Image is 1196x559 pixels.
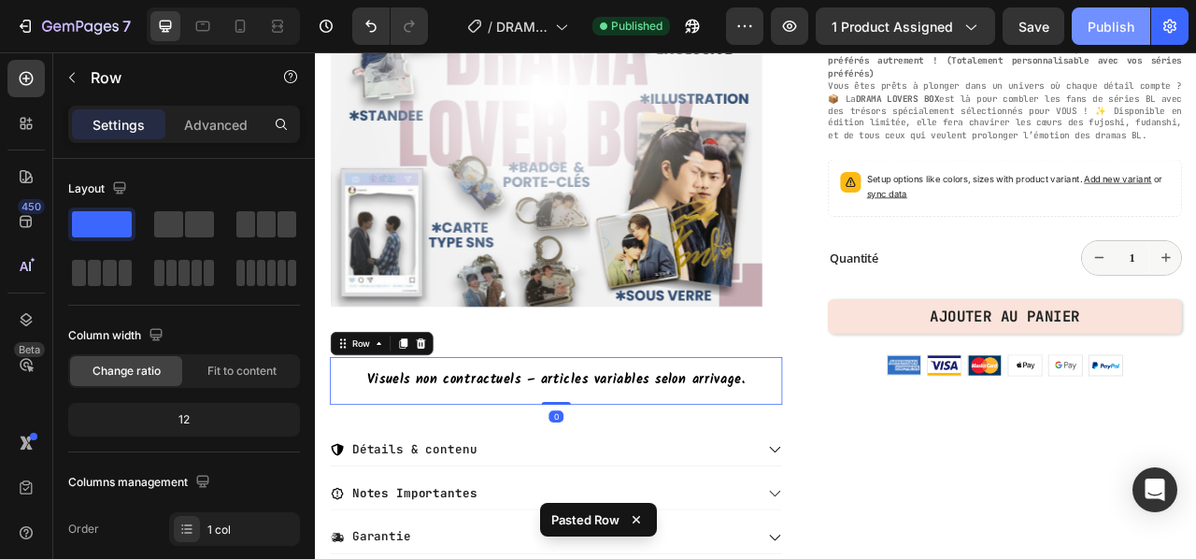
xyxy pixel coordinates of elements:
img: gempages_524545041545299104-732245ea-42eb-4bb7-9fd1-5198a89d8cd7.png [933,386,975,411]
img: gempages_524545041545299104-37b8bba2-0532-4d55-9a35-0082af157194.png [831,386,873,411]
button: increment [1061,240,1103,283]
p: Pasted Row [551,510,619,529]
div: 1 col [207,522,295,538]
strong: (Totalement personnalisable avec vos séries préférés) [652,4,1103,35]
img: gempages_524545041545299104-669a78f5-c456-455c-b73d-f77c2733d562.svg [728,386,770,410]
img: gempages_524545041545299104-ceba3945-6745-4f20-ab9c-3e58ad4b11bb.png [882,386,924,411]
span: Fit to content [207,363,277,380]
strong: DRAMA LOVERS BOX [688,51,794,66]
button: 7 [7,7,139,45]
input: quantity [1018,240,1061,283]
span: sync data [702,173,753,187]
div: AJOUTER AU PANIER [782,324,973,349]
p: Advanced [184,115,248,135]
div: Publish [1088,17,1134,36]
button: decrement [975,240,1018,283]
span: 1 product assigned [832,17,953,36]
div: Column width [68,323,167,349]
button: AJOUTER AU PANIER [652,314,1103,359]
div: Order [68,521,99,537]
img: gempages_524545041545299104-f9407ce3-2623-4c20-8230-0a57942c4097.png [779,386,821,411]
p: Détails & contenu [47,496,206,516]
p: Row [91,66,249,89]
div: Layout [68,177,131,202]
span: Published [611,18,662,35]
div: 12 [72,407,296,433]
div: Undo/Redo [352,7,428,45]
img: gempages_524545041545299104-cd6d9ba2-9a7a-4804-a626-77d9c5090803.png [985,386,1027,411]
p: Setup options like colors, sizes with product variant. [702,152,1087,190]
button: Publish [1072,7,1150,45]
span: or [702,154,1078,187]
span: Add new variant [978,154,1064,168]
span: DRAMA BOX [496,17,548,36]
span: Save [1018,19,1049,35]
div: Open Intercom Messenger [1132,467,1177,512]
span: Change ratio [93,363,161,380]
iframe: Design area [315,52,1196,559]
p: Settings [93,115,145,135]
button: Save [1003,7,1064,45]
div: 450 [18,199,45,214]
div: Columns management [68,470,214,495]
p: 7 [122,15,131,37]
p: Quantité [654,252,872,272]
span: / [488,17,492,36]
p: Vous êtes prêts à plonger dans un univers où chaque détail compte ? 📦 La est là pour combler les ... [652,36,1103,113]
button: 1 product assigned [816,7,995,45]
div: Beta [14,342,45,357]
